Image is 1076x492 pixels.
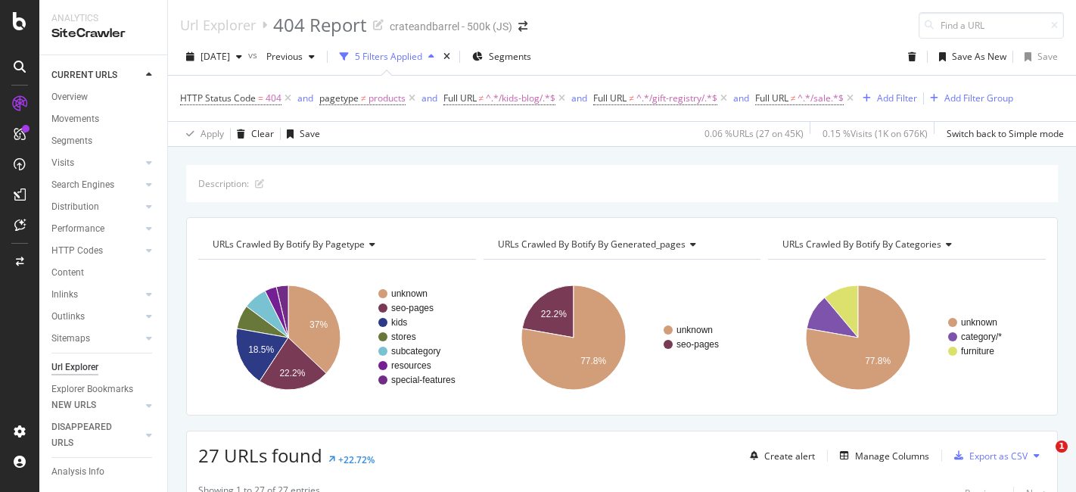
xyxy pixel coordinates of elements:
h4: URLs Crawled By Botify By generated_pages [495,232,748,257]
span: URLs Crawled By Botify By categories [782,238,941,251]
text: special-features [391,375,456,385]
a: Inlinks [51,287,141,303]
a: Sitemaps [51,331,141,347]
span: ≠ [479,92,484,104]
span: Full URL [593,92,627,104]
div: Performance [51,221,104,237]
div: 0.06 % URLs ( 27 on 45K ) [704,127,804,140]
div: Description: [198,177,249,190]
text: subcategory [391,346,440,357]
div: Explorer Bookmarks [51,381,133,397]
button: and [733,91,749,105]
a: DISAPPEARED URLS [51,419,141,451]
div: crateandbarrel - 500k (JS) [390,19,512,34]
div: and [297,92,313,104]
span: ≠ [791,92,796,104]
span: ^.*/sale.*$ [798,88,844,109]
div: Overview [51,89,88,105]
div: 404 Report [273,12,367,38]
div: and [421,92,437,104]
div: Switch back to Simple mode [947,127,1064,140]
button: Save As New [933,45,1006,69]
span: Full URL [443,92,477,104]
text: 22.2% [540,309,566,319]
div: +22.72% [338,453,375,466]
span: Segments [489,50,531,63]
button: Add Filter Group [924,89,1013,107]
div: Apply [201,127,224,140]
button: Create alert [744,444,815,468]
a: Movements [51,111,157,127]
a: NEW URLS [51,397,141,413]
span: URLs Crawled By Botify By pagetype [213,238,365,251]
div: SiteCrawler [51,25,155,42]
text: 22.2% [279,368,305,378]
div: Sitemaps [51,331,90,347]
div: Inlinks [51,287,78,303]
button: Segments [466,45,537,69]
text: unknown [961,317,997,328]
div: CURRENT URLS [51,67,117,83]
div: A chart. [768,272,1041,403]
a: Url Explorer [51,360,157,375]
a: Overview [51,89,157,105]
div: Analysis Info [51,464,104,480]
div: Outlinks [51,309,85,325]
button: Manage Columns [834,447,929,465]
text: 77.8% [865,357,891,367]
div: Visits [51,155,74,171]
span: 1 [1056,441,1068,453]
span: ^.*/gift-registry/.*$ [636,88,717,109]
button: and [571,91,587,105]
div: Save [1037,50,1058,63]
a: Explorer Bookmarks [51,381,157,397]
div: Clear [251,127,274,140]
div: arrow-right-arrow-left [518,21,527,32]
span: 27 URLs found [198,443,322,468]
button: 5 Filters Applied [334,45,440,69]
button: Export as CSV [948,444,1028,468]
div: Distribution [51,199,99,215]
text: category/* [961,332,1002,342]
h4: URLs Crawled By Botify By pagetype [210,232,462,257]
div: Export as CSV [969,450,1028,462]
svg: A chart. [484,272,757,403]
text: unknown [391,288,428,299]
span: = [258,92,263,104]
div: times [440,49,453,64]
text: furniture [961,346,994,357]
span: pagetype [319,92,359,104]
button: Clear [231,122,274,146]
iframe: Intercom live chat [1025,441,1061,477]
svg: A chart. [198,272,471,403]
a: Search Engines [51,177,141,193]
div: Movements [51,111,99,127]
div: and [733,92,749,104]
span: vs [248,48,260,61]
div: Create alert [764,450,815,462]
div: Url Explorer [51,360,98,375]
text: 37% [309,319,328,330]
div: 5 Filters Applied [355,50,422,63]
button: Switch back to Simple mode [941,122,1064,146]
a: Visits [51,155,141,171]
span: Full URL [755,92,788,104]
a: CURRENT URLS [51,67,141,83]
div: Content [51,265,84,281]
a: Distribution [51,199,141,215]
text: seo-pages [676,339,719,350]
button: Save [1018,45,1058,69]
h4: URLs Crawled By Botify By categories [779,232,1032,257]
div: Save [300,127,320,140]
div: Add Filter Group [944,92,1013,104]
button: Save [281,122,320,146]
div: DISAPPEARED URLS [51,419,128,451]
div: and [571,92,587,104]
div: Manage Columns [855,450,929,462]
div: Search Engines [51,177,114,193]
div: Save As New [952,50,1006,63]
span: HTTP Status Code [180,92,256,104]
span: 2025 Oct. 2nd [201,50,230,63]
